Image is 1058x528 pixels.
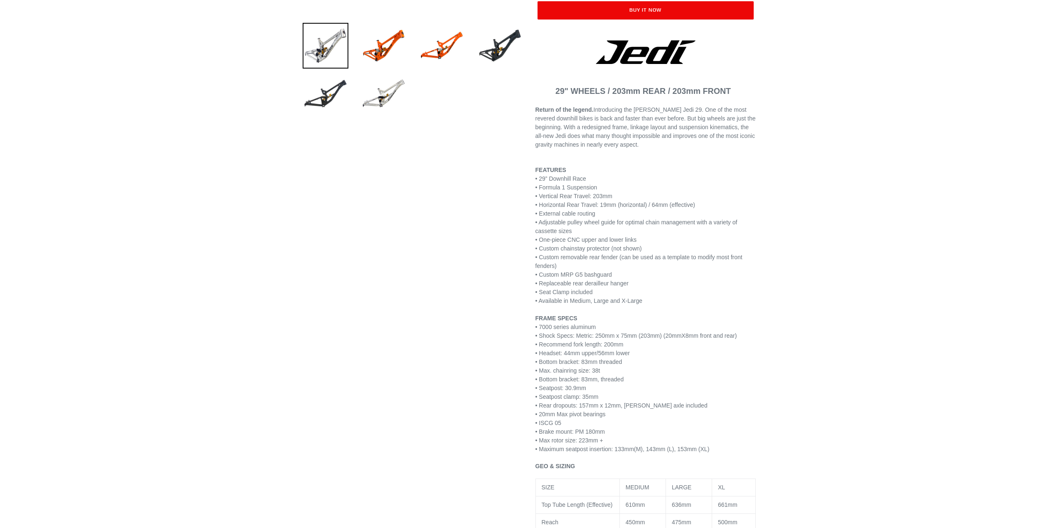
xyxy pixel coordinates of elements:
[535,106,594,113] b: Return of the legend.
[718,484,725,491] span: XL
[535,175,586,182] span: • 29” Downhill Race
[535,446,710,452] span: • Maximum seatpost insertion: 133mm(M), 143mm (L), 153mm (XL)
[535,289,593,295] span: • Seat Clamp included
[535,428,605,435] span: • Brake mount: PM 180mm
[535,210,595,217] span: • External cable routing
[542,519,558,526] span: Reach
[535,324,596,330] span: • 7000 series aluminum
[535,245,642,252] span: • Custom chainstay protector (not shown)
[535,367,600,374] span: • Max. chainring size: 38t
[535,402,708,409] span: • Rear dropouts: 157mm x 12mm, [PERSON_NAME] axle included
[419,23,465,69] img: Load image into Gallery viewer, JEDI 29 - Frameset
[718,501,737,508] span: 661mm
[535,359,622,365] span: • Bottom bracket: 83mm threaded
[538,1,754,20] button: Buy it now
[626,484,649,491] span: MEDIUM
[672,519,691,526] span: 475mm
[626,519,645,526] span: 450mm
[535,254,742,269] span: • Custom removable rear fender (can be used as a template to modify most front fenders)
[535,280,629,287] span: • Replaceable rear derailleur hanger
[535,271,612,278] span: • Custom MRP G5 bashguard
[672,484,691,491] span: LARGE
[535,411,606,417] span: • 20mm Max pivot bearings
[535,393,599,400] span: • Seatpost clamp: 35mm
[535,420,561,426] span: • ISCG 05
[542,484,555,491] span: SIZE
[672,501,691,508] span: 636mm
[542,501,613,508] span: Top Tube Length (Effective)
[535,463,575,469] b: GEO & SIZING
[535,219,737,234] span: • Adjustable pulley wheel guide for optimal chain management with a variety of cassette sizes
[535,193,695,208] span: • Vertical Rear Travel: 203mm • Horizontal Rear Travel: 19mm (horizontal) / 64mm (effective)
[535,437,603,444] span: • Max rotor size: 223mm +
[626,501,645,508] span: 610mm
[535,167,566,173] b: FEATURES
[535,236,637,243] span: • One-piece CNC upper and lower links
[303,71,348,117] img: Load image into Gallery viewer, JEDI 29 - Frameset
[535,184,597,191] span: • Formula 1 Suspension
[303,23,348,69] img: Load image into Gallery viewer, JEDI 29 - Frameset
[535,106,756,148] span: Introducing the [PERSON_NAME] Jedi 29. One of the most revered downhill bikes is back and faster ...
[535,332,737,339] span: • Shock Specs: Metric: 250mm x 75mm (203mm) (20mmX8mm front and rear)
[361,23,407,69] img: Load image into Gallery viewer, JEDI 29 - Frameset
[361,71,407,117] img: Load image into Gallery viewer, JEDI 29 - Frameset
[535,341,624,348] span: • Recommend fork length: 200mm
[535,376,624,383] span: • Bottom bracket: 83mm, threaded
[477,23,523,69] img: Load image into Gallery viewer, JEDI 29 - Frameset
[535,315,577,322] strong: FRAME SPECS
[535,297,643,304] span: • Available in Medium, Large and X-Large
[535,385,586,391] span: • Seatpost: 30.9mm
[718,519,737,526] span: 500mm
[535,350,630,356] span: • Headset: 44mm upper/56mm lower
[555,86,731,96] span: 29" WHEELS / 203mm REAR / 203mm FRONT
